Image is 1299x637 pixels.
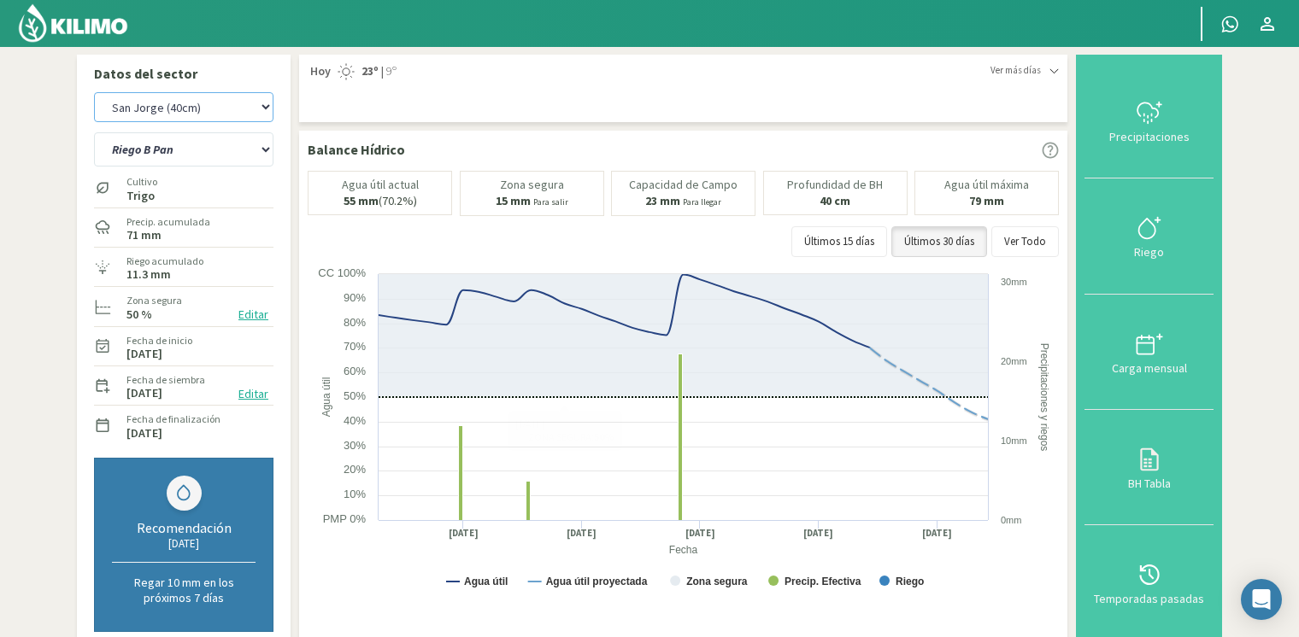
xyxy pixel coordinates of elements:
text: Riego [896,576,924,587]
img: Kilimo [17,3,129,44]
p: Agua útil máxima [944,178,1029,191]
text: Precip. Efectiva [785,576,861,587]
span: | [381,63,384,80]
strong: 23º [361,63,379,79]
div: Riego [1090,246,1208,258]
text: 10mm [1001,435,1027,446]
text: 80% [344,316,366,329]
p: Zona segura [500,178,564,191]
b: 79 mm [969,193,1004,208]
span: Ver más días [990,63,1041,78]
text: [DATE] [922,527,952,540]
p: Agua útil actual [342,178,419,191]
label: 71 mm [126,230,162,241]
label: Riego acumulado [126,254,203,269]
text: 90% [344,291,366,304]
button: Últimos 30 días [891,226,987,257]
text: 60% [344,365,366,377]
text: Zona segura [686,576,748,587]
label: Precip. acumulada [126,214,210,230]
text: 30% [344,439,366,452]
text: Precipitaciones y riegos [1038,342,1050,451]
button: Editar [233,384,273,404]
text: [DATE] [449,527,479,540]
label: Zona segura [126,293,182,308]
b: 40 cm [820,193,850,208]
p: Profundidad de BH [787,178,883,191]
small: Para llegar [683,196,721,207]
div: Carga mensual [1090,362,1208,374]
text: 50% [344,389,366,402]
label: Trigo [126,190,157,202]
text: Agua útil [464,576,508,587]
label: Fecha de finalización [126,412,220,427]
p: (70.2%) [344,195,417,207]
text: Fecha [669,544,698,556]
div: Open Intercom Messenger [1241,579,1282,620]
span: 9º [384,63,397,80]
b: 55 mm [344,193,379,208]
button: Ver Todo [991,226,1059,257]
button: Riego [1084,178,1214,294]
b: 23 mm [645,193,680,208]
div: [DATE] [112,536,256,551]
label: Cultivo [126,174,157,190]
text: 40% [344,414,366,427]
text: PMP 0% [323,512,367,525]
text: 20% [344,463,366,476]
label: Fecha de siembra [126,372,205,388]
text: 30mm [1001,277,1027,287]
label: 50 % [126,309,152,320]
text: Agua útil proyectada [546,576,648,587]
text: [DATE] [803,527,833,540]
p: Datos del sector [94,63,273,84]
div: BH Tabla [1090,477,1208,489]
text: [DATE] [567,527,597,540]
text: 10% [344,488,366,500]
button: Precipitaciones [1084,63,1214,178]
div: Recomendación [112,519,256,536]
text: [DATE] [685,527,715,540]
b: 15 mm [496,193,531,208]
label: [DATE] [126,428,162,439]
text: CC 100% [318,266,366,279]
div: Temporadas pasadas [1090,593,1208,605]
button: Editar [233,305,273,324]
text: 0mm [1001,515,1021,525]
span: Hoy [308,63,331,80]
button: BH Tabla [1084,410,1214,525]
p: Balance Hídrico [308,139,405,160]
button: Últimos 15 días [791,226,887,257]
p: Capacidad de Campo [629,178,738,191]
text: 70% [344,340,366,353]
div: Precipitaciones [1090,131,1208,143]
text: Agua útil [320,377,332,417]
label: 11.3 mm [126,269,171,280]
label: [DATE] [126,348,162,359]
p: Regar 10 mm en los próximos 7 días [112,575,256,605]
label: Fecha de inicio [126,333,192,348]
label: [DATE] [126,388,162,399]
small: Para salir [533,196,568,207]
text: 20mm [1001,356,1027,366]
button: Carga mensual [1084,295,1214,410]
